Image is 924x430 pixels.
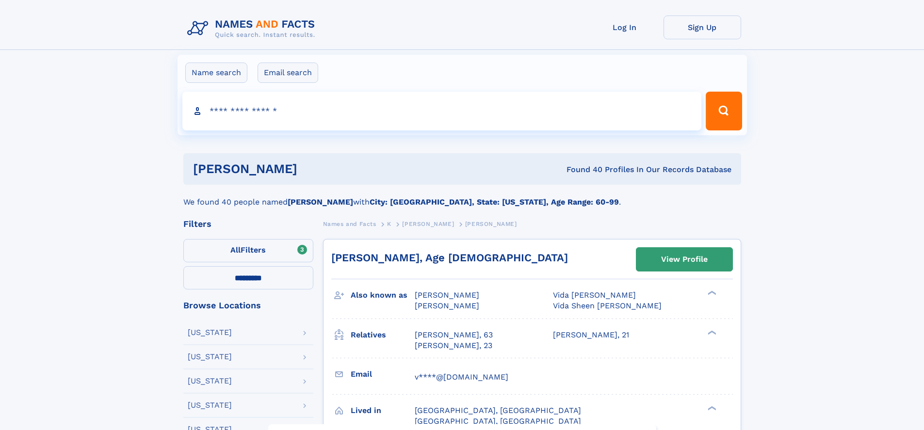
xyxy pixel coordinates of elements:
[465,221,517,227] span: [PERSON_NAME]
[183,239,313,262] label: Filters
[183,301,313,310] div: Browse Locations
[331,252,568,264] a: [PERSON_NAME], Age [DEMOGRAPHIC_DATA]
[586,16,664,39] a: Log In
[553,330,629,340] a: [PERSON_NAME], 21
[661,248,708,271] div: View Profile
[415,301,479,310] span: [PERSON_NAME]
[402,218,454,230] a: [PERSON_NAME]
[258,63,318,83] label: Email search
[188,377,232,385] div: [US_STATE]
[415,406,581,415] span: [GEOGRAPHIC_DATA], [GEOGRAPHIC_DATA]
[351,327,415,343] h3: Relatives
[402,221,454,227] span: [PERSON_NAME]
[432,164,731,175] div: Found 40 Profiles In Our Records Database
[553,301,662,310] span: Vida Sheen [PERSON_NAME]
[553,290,636,300] span: Vida [PERSON_NAME]
[185,63,247,83] label: Name search
[288,197,353,207] b: [PERSON_NAME]
[351,402,415,419] h3: Lived in
[415,330,493,340] a: [PERSON_NAME], 63
[706,92,742,130] button: Search Button
[705,290,717,296] div: ❯
[351,287,415,303] h3: Also known as
[323,218,376,230] a: Names and Facts
[664,16,741,39] a: Sign Up
[182,92,702,130] input: search input
[188,401,232,409] div: [US_STATE]
[188,353,232,361] div: [US_STATE]
[230,245,241,255] span: All
[183,220,313,228] div: Filters
[415,340,492,351] a: [PERSON_NAME], 23
[193,163,432,175] h1: [PERSON_NAME]
[183,16,323,42] img: Logo Names and Facts
[387,218,391,230] a: K
[636,248,732,271] a: View Profile
[183,185,741,208] div: We found 40 people named with .
[351,366,415,382] h3: Email
[188,329,232,336] div: [US_STATE]
[705,329,717,335] div: ❯
[415,416,581,426] span: [GEOGRAPHIC_DATA], [GEOGRAPHIC_DATA]
[705,405,717,411] div: ❯
[370,197,619,207] b: City: [GEOGRAPHIC_DATA], State: [US_STATE], Age Range: 60-99
[387,221,391,227] span: K
[415,290,479,300] span: [PERSON_NAME]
